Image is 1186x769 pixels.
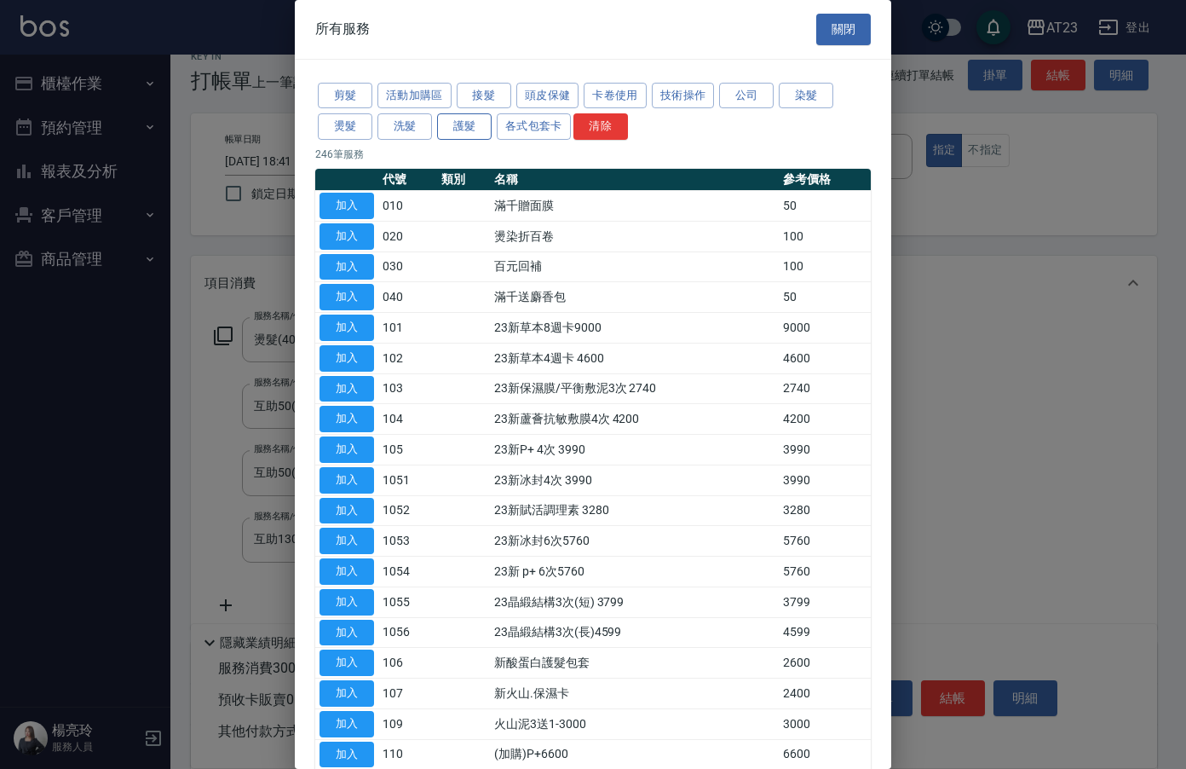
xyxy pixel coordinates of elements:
[490,587,779,617] td: 23晶緞結構3次(短) 3799
[315,20,370,38] span: 所有服務
[377,83,452,109] button: 活動加購區
[652,83,715,109] button: 技術操作
[779,708,871,739] td: 3000
[497,113,571,140] button: 各式包套卡
[816,14,871,45] button: 關閉
[779,221,871,252] td: 100
[320,315,374,341] button: 加入
[378,221,437,252] td: 020
[779,617,871,648] td: 4599
[779,435,871,465] td: 3990
[490,495,779,526] td: 23新賦活調理素 3280
[320,680,374,707] button: 加入
[490,252,779,282] td: 百元回補
[320,620,374,646] button: 加入
[457,83,511,109] button: 接髮
[378,404,437,435] td: 104
[490,313,779,344] td: 23新草本8週卡9000
[490,617,779,648] td: 23晶緞結構3次(長)4599
[437,169,490,191] th: 類別
[779,465,871,495] td: 3990
[573,113,628,140] button: 清除
[320,528,374,554] button: 加入
[320,223,374,250] button: 加入
[378,191,437,222] td: 010
[779,83,833,109] button: 染髮
[320,558,374,585] button: 加入
[320,254,374,280] button: 加入
[320,437,374,463] button: 加入
[490,404,779,435] td: 23新蘆薈抗敏敷膜4次 4200
[490,526,779,557] td: 23新冰封6次5760
[318,113,372,140] button: 燙髮
[378,169,437,191] th: 代號
[378,679,437,709] td: 107
[320,376,374,402] button: 加入
[320,711,374,737] button: 加入
[490,679,779,709] td: 新火山.保濕卡
[378,587,437,617] td: 1055
[779,343,871,373] td: 4600
[490,557,779,587] td: 23新 p+ 6次5760
[320,406,374,432] button: 加入
[378,435,437,465] td: 105
[779,526,871,557] td: 5760
[318,83,372,109] button: 剪髮
[779,587,871,617] td: 3799
[490,435,779,465] td: 23新P+ 4次 3990
[779,252,871,282] td: 100
[490,708,779,739] td: 火山泥3送1-3000
[779,648,871,679] td: 2600
[378,708,437,739] td: 109
[320,498,374,524] button: 加入
[779,557,871,587] td: 5760
[378,526,437,557] td: 1053
[320,589,374,616] button: 加入
[320,650,374,676] button: 加入
[378,373,437,404] td: 103
[779,404,871,435] td: 4200
[516,83,579,109] button: 頭皮保健
[779,191,871,222] td: 50
[378,617,437,648] td: 1056
[779,495,871,526] td: 3280
[378,282,437,313] td: 040
[320,284,374,310] button: 加入
[437,113,492,140] button: 護髮
[315,147,871,162] p: 246 筆服務
[378,648,437,679] td: 106
[378,313,437,344] td: 101
[378,252,437,282] td: 030
[779,679,871,709] td: 2400
[490,282,779,313] td: 滿千送麝香包
[490,373,779,404] td: 23新保濕膜/平衡敷泥3次 2740
[779,169,871,191] th: 參考價格
[779,282,871,313] td: 50
[320,345,374,372] button: 加入
[490,343,779,373] td: 23新草本4週卡 4600
[490,465,779,495] td: 23新冰封4次 3990
[320,742,374,768] button: 加入
[490,191,779,222] td: 滿千贈面膜
[490,221,779,252] td: 燙染折百卷
[490,169,779,191] th: 名稱
[779,313,871,344] td: 9000
[584,83,647,109] button: 卡卷使用
[378,495,437,526] td: 1052
[320,467,374,494] button: 加入
[779,373,871,404] td: 2740
[377,113,432,140] button: 洗髮
[378,465,437,495] td: 1051
[490,648,779,679] td: 新酸蛋白護髮包套
[719,83,774,109] button: 公司
[320,193,374,219] button: 加入
[378,557,437,587] td: 1054
[378,343,437,373] td: 102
